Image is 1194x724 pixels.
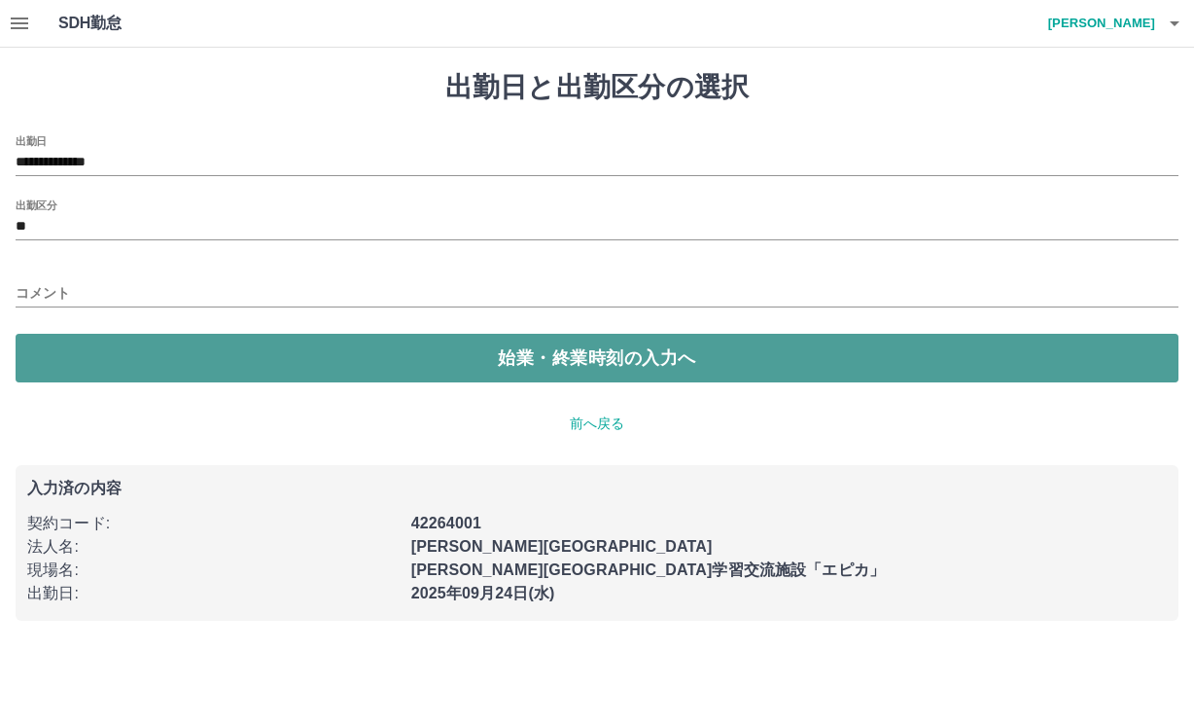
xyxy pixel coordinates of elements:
p: 現場名 : [27,559,400,582]
b: 42264001 [411,515,481,531]
b: 2025年09月24日(水) [411,585,555,601]
p: 入力済の内容 [27,481,1167,496]
b: [PERSON_NAME][GEOGRAPHIC_DATA]学習交流施設「エピカ」 [411,561,885,578]
p: 前へ戻る [16,414,1178,434]
p: 契約コード : [27,512,400,535]
button: 始業・終業時刻の入力へ [16,334,1178,382]
label: 出勤日 [16,133,47,148]
label: 出勤区分 [16,198,56,212]
p: 法人名 : [27,535,400,559]
p: 出勤日 : [27,582,400,605]
b: [PERSON_NAME][GEOGRAPHIC_DATA] [411,538,713,555]
h1: 出勤日と出勤区分の選択 [16,71,1178,104]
